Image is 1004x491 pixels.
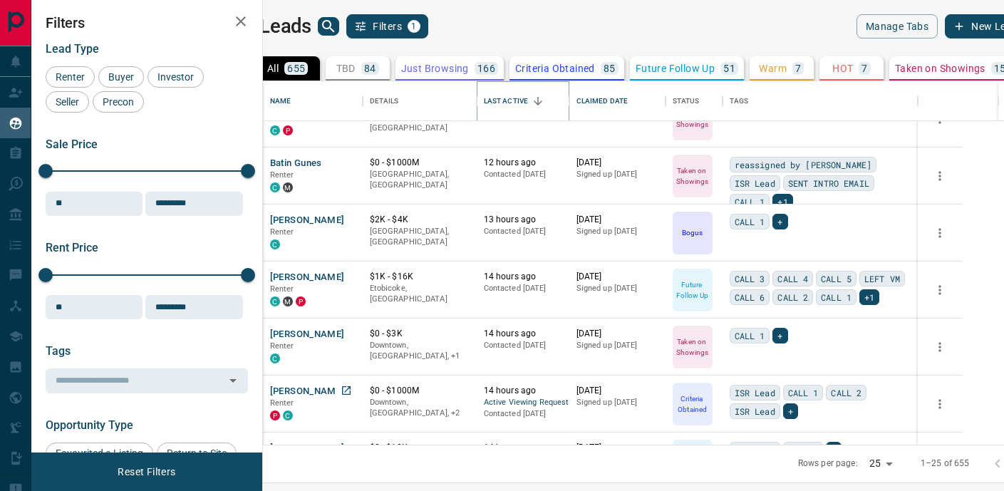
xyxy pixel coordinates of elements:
[821,272,852,286] span: CALL 5
[788,386,819,400] span: CALL 1
[682,227,703,238] p: Bogus
[859,289,879,305] div: +1
[346,14,428,38] button: Filters1
[735,157,871,172] span: reassigned by [PERSON_NAME]
[604,63,616,73] p: 85
[270,271,345,284] button: [PERSON_NAME]
[157,443,237,464] div: Return to Site
[46,14,248,31] h2: Filters
[484,385,562,397] p: 14 hours ago
[46,344,71,358] span: Tags
[270,353,280,363] div: condos.ca
[370,81,399,121] div: Details
[484,408,562,420] p: Contacted [DATE]
[735,443,775,457] span: ISR Lead
[788,176,869,190] span: SENT INTRO EMAIL
[270,341,294,351] span: Renter
[318,17,339,36] button: search button
[666,81,723,121] div: Status
[484,214,562,226] p: 13 hours ago
[270,296,280,306] div: condos.ca
[735,386,775,400] span: ISR Lead
[270,442,345,455] button: [PERSON_NAME]
[484,81,528,121] div: Last Active
[108,460,185,484] button: Reset Filters
[484,442,562,454] p: 14 hours ago
[98,66,144,88] div: Buyer
[759,63,787,73] p: Warm
[270,170,294,180] span: Renter
[798,458,858,470] p: Rows per page:
[263,81,363,121] div: Name
[576,271,658,283] p: [DATE]
[777,290,808,304] span: CALL 2
[51,96,84,108] span: Seller
[370,283,470,305] p: Etobicoke, [GEOGRAPHIC_DATA]
[401,63,469,73] p: Just Browsing
[576,397,658,408] p: Signed up [DATE]
[270,81,291,121] div: Name
[735,290,765,304] span: CALL 6
[576,81,628,121] div: Claimed Date
[856,14,938,38] button: Manage Tabs
[46,418,133,432] span: Opportunity Type
[370,442,470,454] p: $0 - $12K
[772,194,792,210] div: +1
[723,81,918,121] div: Tags
[148,66,204,88] div: Investor
[576,169,658,180] p: Signed up [DATE]
[777,272,808,286] span: CALL 4
[929,336,951,358] button: more
[283,182,293,192] div: mrloft.ca
[777,195,787,209] span: +1
[788,443,819,457] span: CALL 1
[795,63,801,73] p: 7
[336,63,356,73] p: TBD
[229,15,311,38] h1: My Leads
[636,63,715,73] p: Future Follow Up
[46,443,153,464] div: Favourited a Listing
[46,91,89,113] div: Seller
[270,182,280,192] div: condos.ca
[270,385,345,398] button: [PERSON_NAME]
[363,81,477,121] div: Details
[929,222,951,244] button: more
[370,112,470,134] p: [GEOGRAPHIC_DATA], [GEOGRAPHIC_DATA]
[46,241,98,254] span: Rent Price
[93,91,144,113] div: Precon
[46,42,99,56] span: Lead Type
[370,157,470,169] p: $0 - $1000M
[484,271,562,283] p: 14 hours ago
[831,443,836,457] span: +
[370,226,470,248] p: [GEOGRAPHIC_DATA], [GEOGRAPHIC_DATA]
[337,381,356,400] a: Open in New Tab
[864,290,874,304] span: +1
[929,393,951,415] button: more
[364,63,376,73] p: 84
[772,328,787,343] div: +
[821,290,852,304] span: CALL 1
[723,63,735,73] p: 51
[270,157,322,170] button: Batin Gunes
[576,385,658,397] p: [DATE]
[409,21,419,31] span: 1
[772,214,787,229] div: +
[98,96,139,108] span: Precon
[370,385,470,397] p: $0 - $1000M
[674,393,711,415] p: Criteria Obtained
[270,214,345,227] button: [PERSON_NAME]
[267,63,279,73] p: All
[788,404,793,418] span: +
[103,71,139,83] span: Buyer
[51,71,90,83] span: Renter
[861,63,867,73] p: 7
[484,169,562,180] p: Contacted [DATE]
[477,81,569,121] div: Last Active
[370,397,470,419] p: West End, Toronto
[576,328,658,340] p: [DATE]
[576,442,658,454] p: [DATE]
[832,63,853,73] p: HOT
[162,448,232,459] span: Return to Site
[576,283,658,294] p: Signed up [DATE]
[674,165,711,187] p: Taken on Showings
